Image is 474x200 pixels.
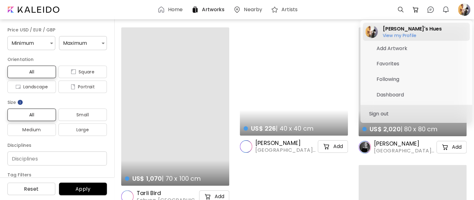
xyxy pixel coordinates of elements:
[365,60,373,67] img: tab
[365,91,373,99] img: tab
[376,45,409,52] h5: Add Artwork
[383,33,441,38] h6: View my Profile
[363,73,470,86] button: tabFollowing
[376,76,401,83] h5: Following
[365,45,373,52] img: tab
[363,108,400,120] button: sign-outSign out
[363,58,470,70] button: tabFavorites
[363,42,470,55] button: tabAdd Artwork
[376,110,398,118] p: Sign out
[376,60,401,67] h5: Favorites
[363,89,470,101] button: tabDashboard
[383,25,441,33] h2: [PERSON_NAME]'s Hues
[365,110,373,118] img: sign-out
[376,91,406,99] h5: Dashboard
[365,76,373,83] img: tab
